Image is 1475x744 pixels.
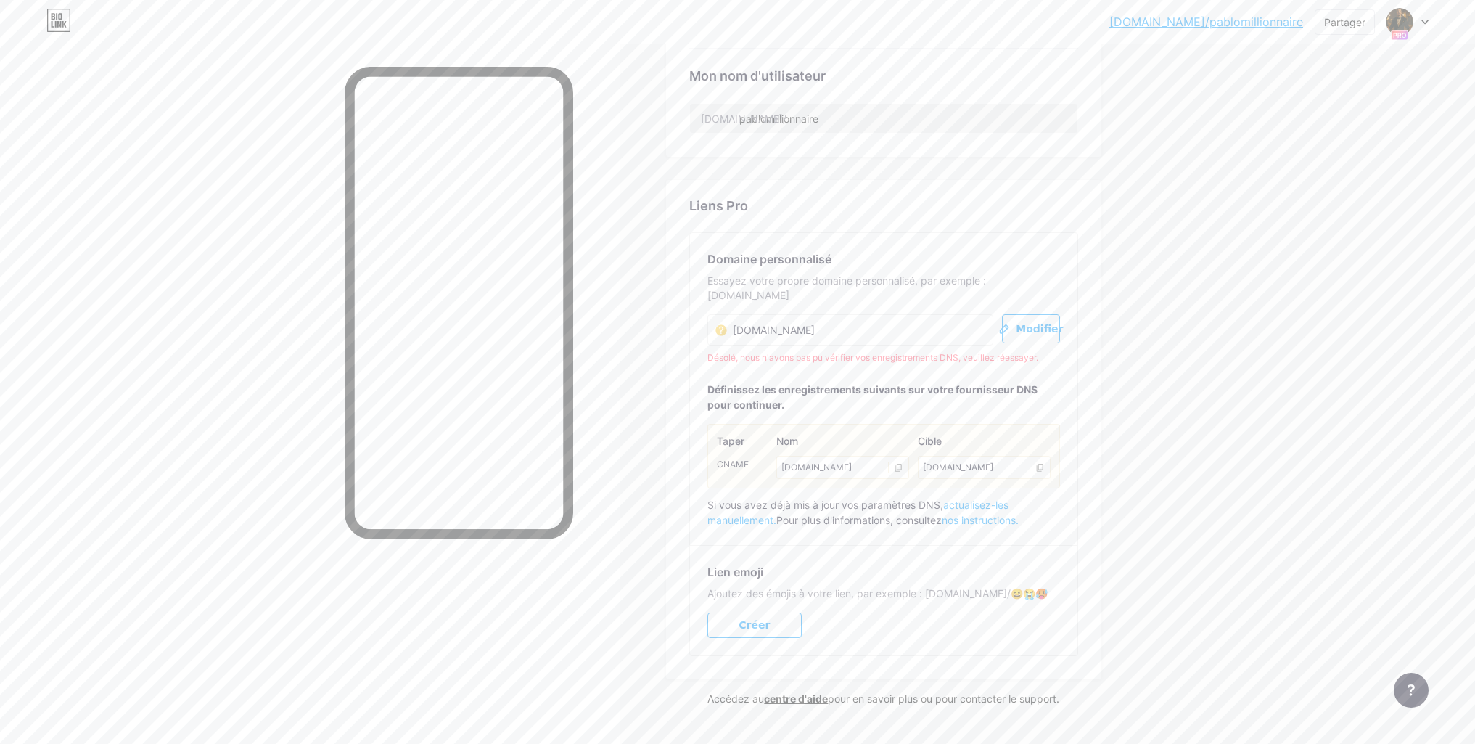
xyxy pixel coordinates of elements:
font: pour en savoir plus ou pour contacter le support. [828,692,1059,705]
font: Ajoutez des émojis à votre lien, par exemple : [DOMAIN_NAME]/😄😭🥵 [707,587,1048,600]
font: Pour plus d'informations, consultez [776,514,942,526]
font: CNAME [717,459,749,470]
font: Mon nom d'utilisateur [689,68,826,83]
a: [DOMAIN_NAME]/pablomillionnaire [1109,13,1303,30]
button: Créer [707,613,802,638]
font: Modifier [1016,323,1063,335]
font: Créer [739,619,770,631]
font: [DOMAIN_NAME] [923,462,993,473]
font: Taper [717,435,744,447]
font: Accédez au [707,692,764,705]
font: Si vous avez déjà mis à jour vos paramètres DNS, [707,499,943,511]
font: Définissez les enregistrements suivants sur votre fournisseur DNS pour continuer. [707,383,1038,411]
font: Essayez votre propre domaine personnalisé, par exemple : [DOMAIN_NAME] [707,274,986,301]
font: Cible [918,435,942,447]
font: Nom [776,435,798,447]
a: centre d'aide [764,692,828,705]
input: nom d'utilisateur [690,104,1077,133]
font: [DOMAIN_NAME] [781,462,852,473]
font: Désolé, nous n'avons pas pu vérifier vos enregistrements DNS, veuillez réessayer. [707,352,1038,363]
button: Modifier [1002,314,1060,343]
font: Liens Pro [689,198,748,213]
font: [DOMAIN_NAME]/ [701,113,786,125]
font: Lien emoji [707,565,763,579]
font: Domaine personnalisé [707,252,831,266]
img: pablomillionnaire [1386,8,1413,36]
font: Partager [1324,16,1365,28]
font: [DOMAIN_NAME]/pablomillionnaire [1109,15,1303,29]
a: nos instructions. [942,514,1019,526]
